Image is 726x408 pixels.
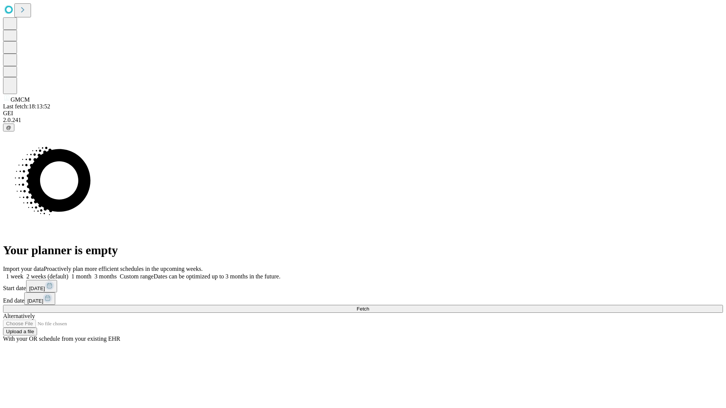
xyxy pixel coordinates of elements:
[6,125,11,130] span: @
[26,280,57,292] button: [DATE]
[3,124,14,131] button: @
[3,280,723,292] div: Start date
[3,266,44,272] span: Import your data
[29,286,45,291] span: [DATE]
[24,292,55,305] button: [DATE]
[95,273,117,280] span: 3 months
[357,306,369,312] span: Fetch
[26,273,68,280] span: 2 weeks (default)
[3,313,35,319] span: Alternatively
[3,243,723,257] h1: Your planner is empty
[154,273,280,280] span: Dates can be optimized up to 3 months in the future.
[3,328,37,335] button: Upload a file
[120,273,154,280] span: Custom range
[3,103,50,110] span: Last fetch: 18:13:52
[11,96,30,103] span: GMCM
[3,305,723,313] button: Fetch
[6,273,23,280] span: 1 week
[3,335,120,342] span: With your OR schedule from your existing EHR
[3,110,723,117] div: GEI
[27,298,43,304] span: [DATE]
[44,266,203,272] span: Proactively plan more efficient schedules in the upcoming weeks.
[71,273,92,280] span: 1 month
[3,292,723,305] div: End date
[3,117,723,124] div: 2.0.241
